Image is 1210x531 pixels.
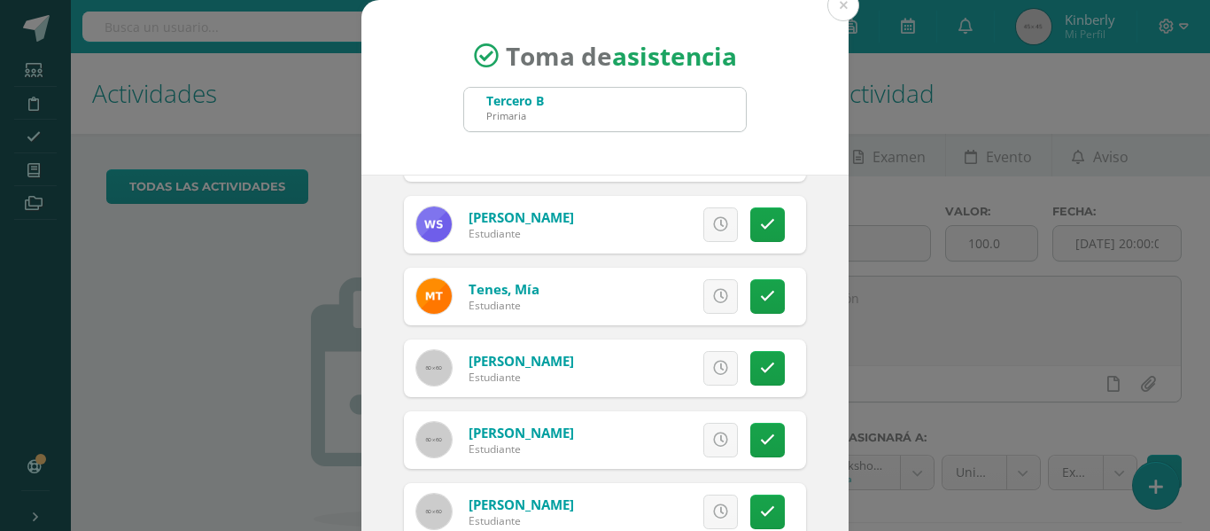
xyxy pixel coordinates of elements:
[469,280,539,298] a: Tenes, Mía
[469,496,574,513] a: [PERSON_NAME]
[506,39,737,73] span: Toma de
[416,494,452,529] img: 60x60
[416,350,452,386] img: 60x60
[464,88,746,131] input: Busca un grado o sección aquí...
[469,298,539,313] div: Estudiante
[612,39,737,73] strong: asistencia
[416,422,452,457] img: 60x60
[486,92,544,109] div: Tercero B
[469,370,574,385] div: Estudiante
[486,109,544,122] div: Primaria
[469,208,574,226] a: [PERSON_NAME]
[416,278,452,314] img: 87d90dc6910563d359d880ded0ae1c6d.png
[469,424,574,441] a: [PERSON_NAME]
[469,352,574,370] a: [PERSON_NAME]
[619,208,668,241] span: Excusa
[619,280,668,313] span: Excusa
[416,207,452,242] img: cb801ad421f72e801a4c8178e01db997.png
[619,352,668,385] span: Excusa
[469,226,574,241] div: Estudiante
[469,441,574,457] div: Estudiante
[619,424,668,457] span: Excusa
[469,513,574,528] div: Estudiante
[619,496,668,528] span: Excusa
